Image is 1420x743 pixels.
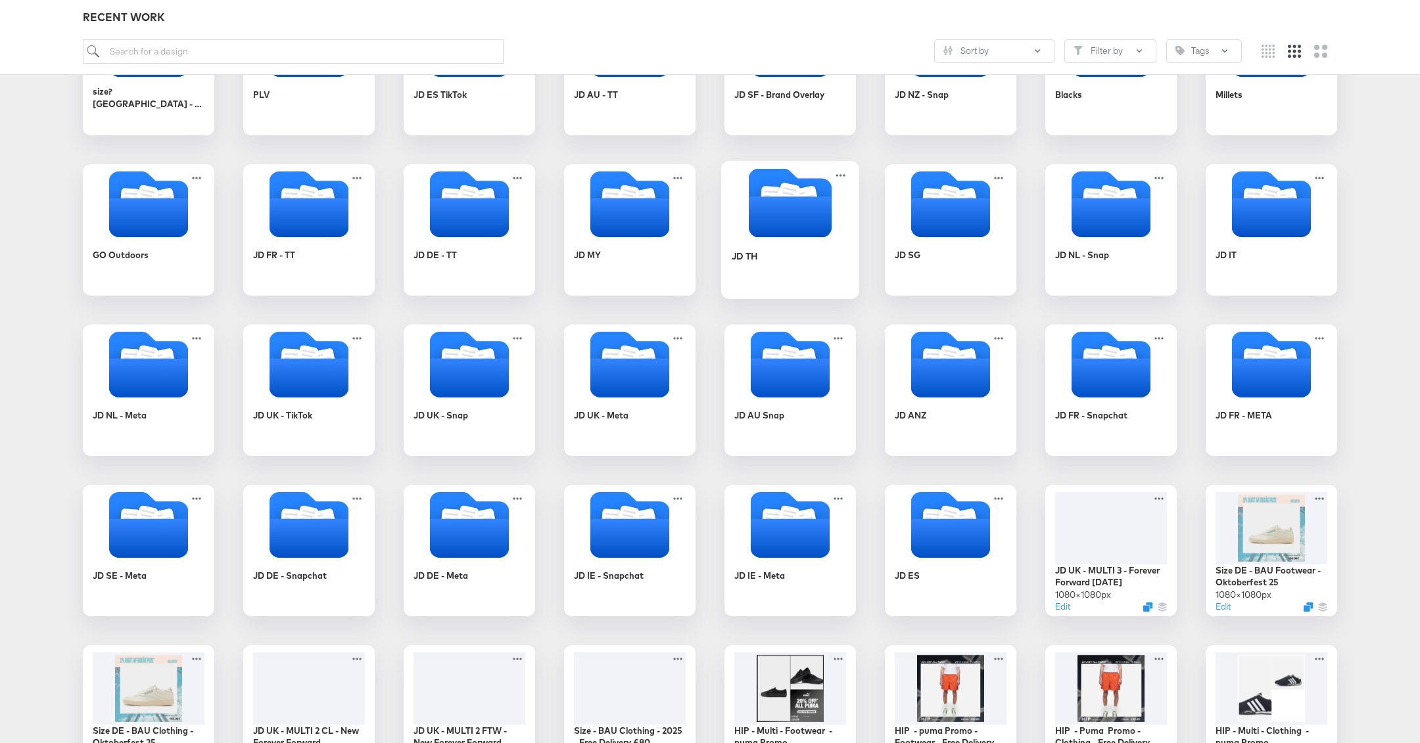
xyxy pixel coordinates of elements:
svg: Folder [404,332,535,397]
div: JD UK - TikTok [243,325,375,456]
div: JD ES [895,570,920,582]
div: JD IE - Snapchat [574,570,644,582]
div: Millets [1216,89,1242,101]
svg: Folder [83,171,214,237]
div: JD SG [895,249,920,261]
div: JD IE - Meta [734,570,785,582]
div: Size DE - BAU Footwear - Oktoberfest 251080×1080pxEditDuplicate [1206,485,1337,616]
svg: Folder [885,332,1016,397]
input: Search for a design [83,39,504,64]
div: JD TH [732,250,758,262]
div: JD DE - TT [414,249,457,261]
div: JD SF - Brand Overlay [734,89,824,101]
div: JD SE - Meta [83,485,214,616]
div: JD UK - Meta [574,409,628,422]
svg: Folder [885,171,1016,237]
button: TagTags [1166,39,1242,63]
div: JD NL - Meta [93,409,147,422]
div: JD IT [1206,164,1337,296]
div: JD ES [885,485,1016,616]
div: JD UK - Snap [414,409,468,422]
svg: Folder [885,492,1016,558]
div: JD DE - Snapchat [253,570,327,582]
svg: Large grid [1314,45,1327,58]
div: JD FR - META [1216,409,1272,422]
svg: Folder [83,332,214,397]
svg: Tag [1175,46,1185,55]
div: JD ES TikTok [414,89,467,101]
div: JD SE - Meta [93,570,147,582]
svg: Filter [1074,46,1083,55]
svg: Duplicate [1304,602,1313,612]
div: 1080 × 1080 px [1216,589,1271,601]
div: JD AU - TT [574,89,618,101]
svg: Folder [404,171,535,237]
div: JD ANZ [885,325,1016,456]
div: JD UK - Meta [564,325,696,456]
div: JD NZ - Snap [895,89,949,101]
div: JD SG [885,164,1016,296]
svg: Folder [1206,171,1337,237]
svg: Folder [243,171,375,237]
div: JD TH [721,161,859,299]
div: JD DE - Meta [414,570,468,582]
svg: Folder [724,492,856,558]
div: JD NL - Snap [1055,249,1109,261]
div: JD IE - Snapchat [564,485,696,616]
div: JD AU Snap [734,409,784,422]
div: JD DE - Snapchat [243,485,375,616]
svg: Folder [243,492,375,558]
div: JD DE - Meta [404,485,535,616]
button: SlidersSort by [934,39,1054,63]
div: JD AU Snap [724,325,856,456]
div: JD MY [574,249,601,261]
button: FilterFilter by [1064,39,1156,63]
svg: Folder [404,492,535,558]
div: JD FR - Snapchat [1055,409,1127,422]
svg: Folder [83,492,214,558]
svg: Sliders [943,46,953,55]
svg: Folder [721,168,859,237]
div: JD MY [564,164,696,296]
div: JD UK - MULTI 3 - Forever Forward [DATE] [1055,564,1167,589]
svg: Folder [564,492,696,558]
div: JD UK - MULTI 3 - Forever Forward [DATE]1080×1080pxEditDuplicate [1045,485,1177,616]
div: JD FR - TT [253,249,295,261]
svg: Folder [243,332,375,397]
button: Edit [1055,600,1070,613]
svg: Folder [1206,332,1337,397]
svg: Folder [564,332,696,397]
div: JD IE - Meta [724,485,856,616]
svg: Medium grid [1288,45,1301,58]
svg: Folder [1045,332,1177,397]
div: GO Outdoors [83,164,214,296]
svg: Small grid [1262,45,1275,58]
div: JD FR - META [1206,325,1337,456]
div: JD FR - TT [243,164,375,296]
div: JD UK - TikTok [253,409,312,422]
div: JD FR - Snapchat [1045,325,1177,456]
div: JD UK - Snap [404,325,535,456]
div: Blacks [1055,89,1082,101]
div: JD IT [1216,249,1237,261]
svg: Folder [724,332,856,397]
svg: Folder [564,171,696,237]
div: size? [GEOGRAPHIC_DATA] - BAU [93,85,204,110]
div: JD DE - TT [404,164,535,296]
div: JD NL - Snap [1045,164,1177,296]
div: RECENT WORK [83,10,1337,25]
svg: Folder [1045,171,1177,237]
div: 1080 × 1080 px [1055,589,1111,601]
div: JD ANZ [895,409,926,422]
div: Size DE - BAU Footwear - Oktoberfest 25 [1216,564,1327,589]
svg: Duplicate [1143,602,1152,612]
div: GO Outdoors [93,249,149,261]
div: JD NL - Meta [83,325,214,456]
button: Edit [1216,600,1231,613]
div: PLV [253,89,270,101]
